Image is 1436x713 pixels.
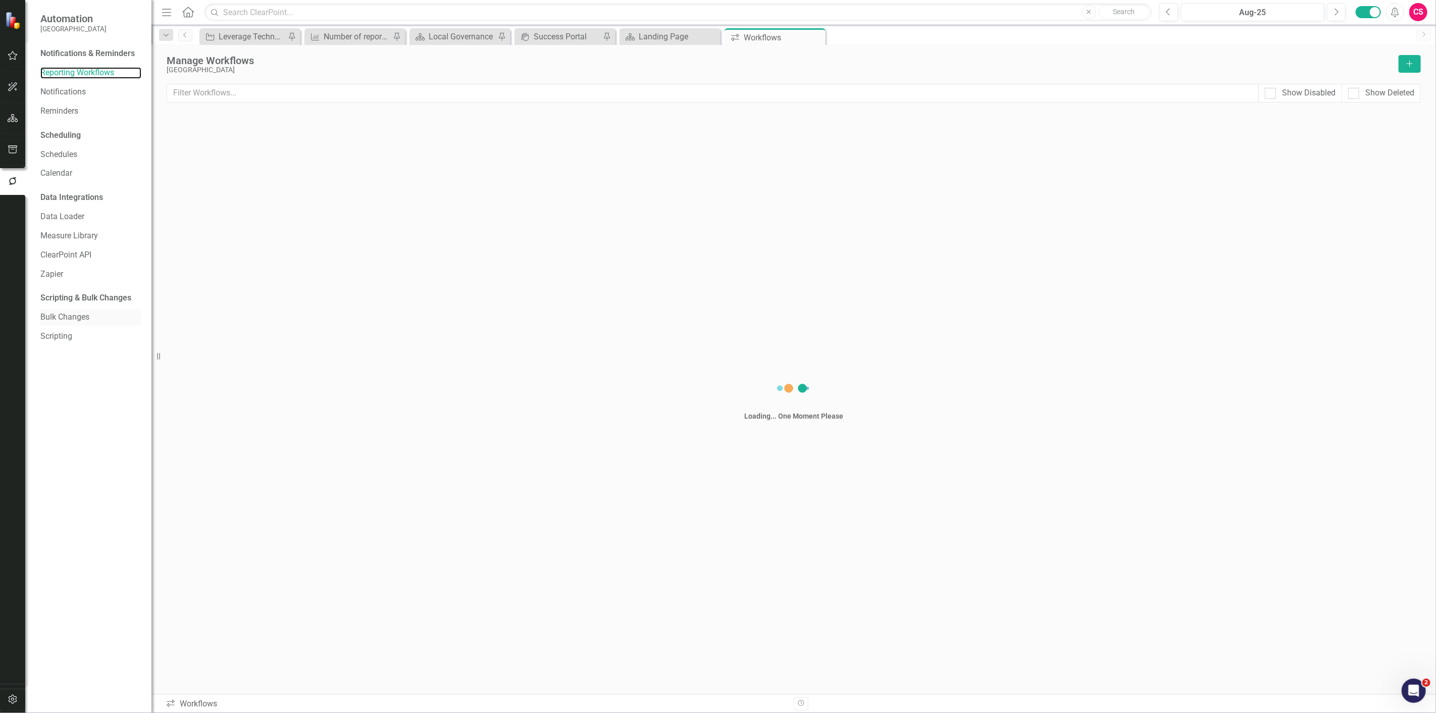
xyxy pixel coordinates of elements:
button: Search [1099,5,1149,19]
a: Zapier [40,269,141,280]
div: Workflows [166,698,786,710]
a: Bulk Changes [40,312,141,323]
div: Success Portal [534,30,600,43]
iframe: Intercom live chat [1402,679,1426,703]
a: Schedules [40,149,141,161]
button: Aug-25 [1181,3,1324,21]
span: Search [1113,8,1135,16]
a: Calendar [40,168,141,179]
div: Aug-25 [1185,7,1321,19]
button: CS [1409,3,1427,21]
a: Number of reports on resident inquiries and resolutions [307,30,390,43]
a: Reminders [40,106,141,117]
div: Scheduling [40,130,81,141]
a: Local Governance [412,30,495,43]
div: Landing Page [639,30,718,43]
a: Leverage Technology to Facilitate Transparent Feedback through the implementation of CityCares to... [202,30,285,43]
img: ClearPoint Strategy [5,11,23,29]
div: Number of reports on resident inquiries and resolutions [324,30,390,43]
div: Manage Workflows [167,55,1394,66]
div: Show Deleted [1365,87,1414,99]
div: Leverage Technology to Facilitate Transparent Feedback through the implementation of CityCares to... [219,30,285,43]
a: Notifications [40,86,141,98]
input: Search ClearPoint... [204,4,1152,21]
a: Scripting [40,331,141,342]
span: Automation [40,13,107,25]
span: 2 [1422,679,1430,687]
div: Loading... One Moment Please [744,411,843,421]
div: Show Disabled [1282,87,1336,99]
a: Landing Page [622,30,718,43]
div: Local Governance [429,30,495,43]
a: ClearPoint API [40,249,141,261]
a: Success Portal [517,30,600,43]
input: Filter Workflows... [167,84,1259,103]
a: Data Loader [40,211,141,223]
div: Workflows [744,31,823,44]
div: [GEOGRAPHIC_DATA] [167,66,1394,74]
div: Scripting & Bulk Changes [40,292,131,304]
div: Notifications & Reminders [40,48,135,60]
small: [GEOGRAPHIC_DATA] [40,25,107,33]
a: Reporting Workflows [40,67,141,79]
a: Measure Library [40,230,141,242]
div: Data Integrations [40,192,103,203]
